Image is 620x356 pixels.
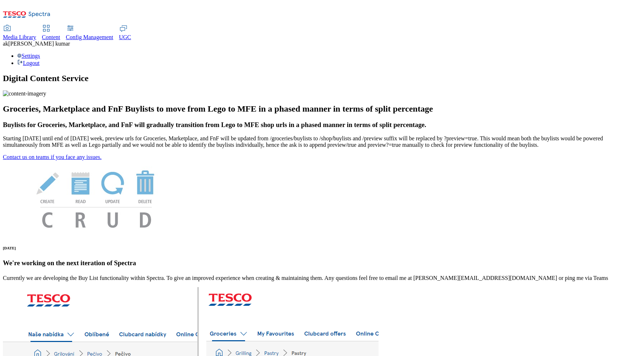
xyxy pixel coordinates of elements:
[119,34,131,40] span: UGC
[3,160,189,235] img: News Image
[3,121,617,129] h3: Buylists for Groceries, Marketplace, and FnF will gradually transition from Lego to MFE shop urls...
[3,90,46,97] img: content-imagery
[8,41,70,47] span: [PERSON_NAME] kumar
[3,41,8,47] span: ak
[42,25,60,41] a: Content
[3,34,36,40] span: Media Library
[3,259,617,267] h3: We're working on the next iteration of Spectra
[119,25,131,41] a: UGC
[17,53,40,59] a: Settings
[66,25,113,41] a: Config Management
[3,104,617,114] h2: Groceries, Marketplace and FnF Buylists to move from Lego to MFE in a phased manner in terms of s...
[42,34,60,40] span: Content
[3,25,36,41] a: Media Library
[66,34,113,40] span: Config Management
[3,74,617,83] h1: Digital Content Service
[3,154,102,160] a: Contact us on teams if you face any issues.
[3,246,617,250] h6: [DATE]
[17,60,39,66] a: Logout
[3,135,617,148] p: Starting [DATE] until end of [DATE] week, preview urls for Groceries, Marketplace, and FnF will b...
[3,275,617,281] p: Currently we are developing the Buy List functionality within Spectra. To give an improved experi...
